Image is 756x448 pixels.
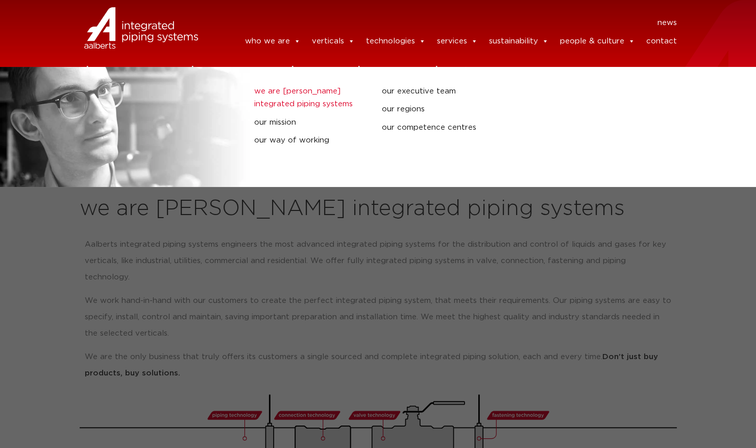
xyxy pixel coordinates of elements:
[382,121,494,134] a: our competence centres
[245,31,300,52] a: who we are
[382,103,494,116] a: our regions
[489,31,548,52] a: sustainability
[365,31,425,52] a: technologies
[436,31,477,52] a: services
[382,85,494,98] a: our executive team
[254,134,366,147] a: our way of working
[85,237,672,286] p: Aalberts integrated piping systems engineers the most advanced integrated piping systems for the ...
[559,31,635,52] a: people & culture
[85,293,672,342] p: We work hand-in-hand with our customers to create the perfect integrated piping system, that meet...
[254,85,366,111] a: we are [PERSON_NAME] integrated piping systems
[646,31,676,52] a: contact
[254,116,366,129] a: our mission
[80,197,677,221] h2: we are [PERSON_NAME] integrated piping systems
[85,349,672,382] p: We are the only business that truly offers its customers a single sourced and complete integrated...
[213,15,677,31] nav: Menu
[311,31,354,52] a: verticals
[657,15,676,31] a: news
